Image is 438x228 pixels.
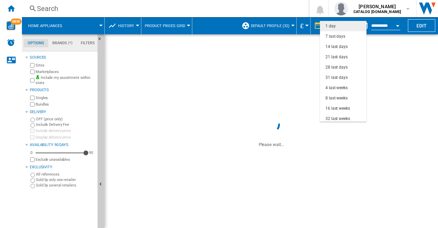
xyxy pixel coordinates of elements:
div: 7 last days [325,34,345,39]
div: 14 last days [325,44,348,50]
div: 1 day [325,23,336,29]
div: 31 last days [325,75,348,81]
div: 28 last days [325,64,348,70]
div: 4 last weeks [325,85,348,91]
div: 21 last days [325,54,348,60]
div: 8 last weeks [325,95,348,101]
div: 16 last weeks [325,106,350,111]
div: 32 last weeks [325,116,350,122]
